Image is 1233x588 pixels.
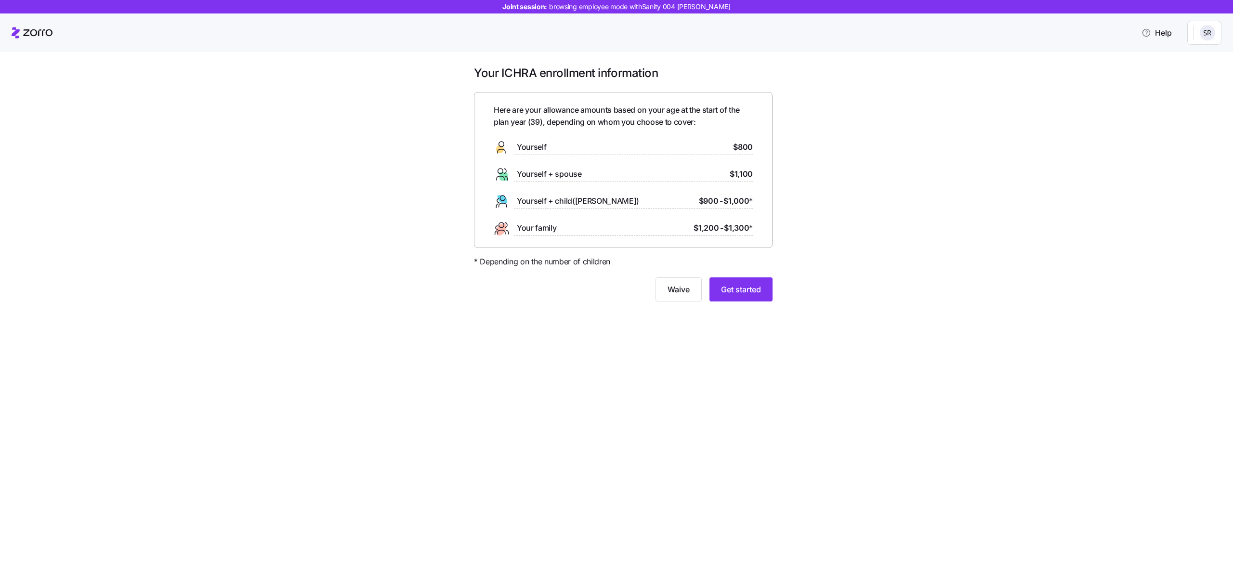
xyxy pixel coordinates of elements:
[709,277,773,301] button: Get started
[502,2,731,12] span: Joint session:
[517,195,639,207] span: Yourself + child([PERSON_NAME])
[721,284,761,295] span: Get started
[720,222,723,234] span: -
[1141,27,1172,39] span: Help
[517,222,556,234] span: Your family
[656,277,702,301] button: Waive
[733,141,753,153] span: $800
[549,2,731,12] span: browsing employee mode with Sanity 004 [PERSON_NAME]
[517,141,546,153] span: Yourself
[694,222,719,234] span: $1,200
[474,256,610,268] span: * Depending on the number of children
[720,195,723,207] span: -
[730,168,753,180] span: $1,100
[474,65,773,80] h1: Your ICHRA enrollment information
[1134,23,1180,42] button: Help
[699,195,719,207] span: $900
[1200,25,1215,40] img: 6d481ee13c4494e2904f1aaf102e7cde
[723,195,753,207] span: $1,000
[724,222,753,234] span: $1,300
[494,104,753,128] span: Here are your allowance amounts based on your age at the start of the plan year ( 39 ), depending...
[517,168,582,180] span: Yourself + spouse
[668,284,690,295] span: Waive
